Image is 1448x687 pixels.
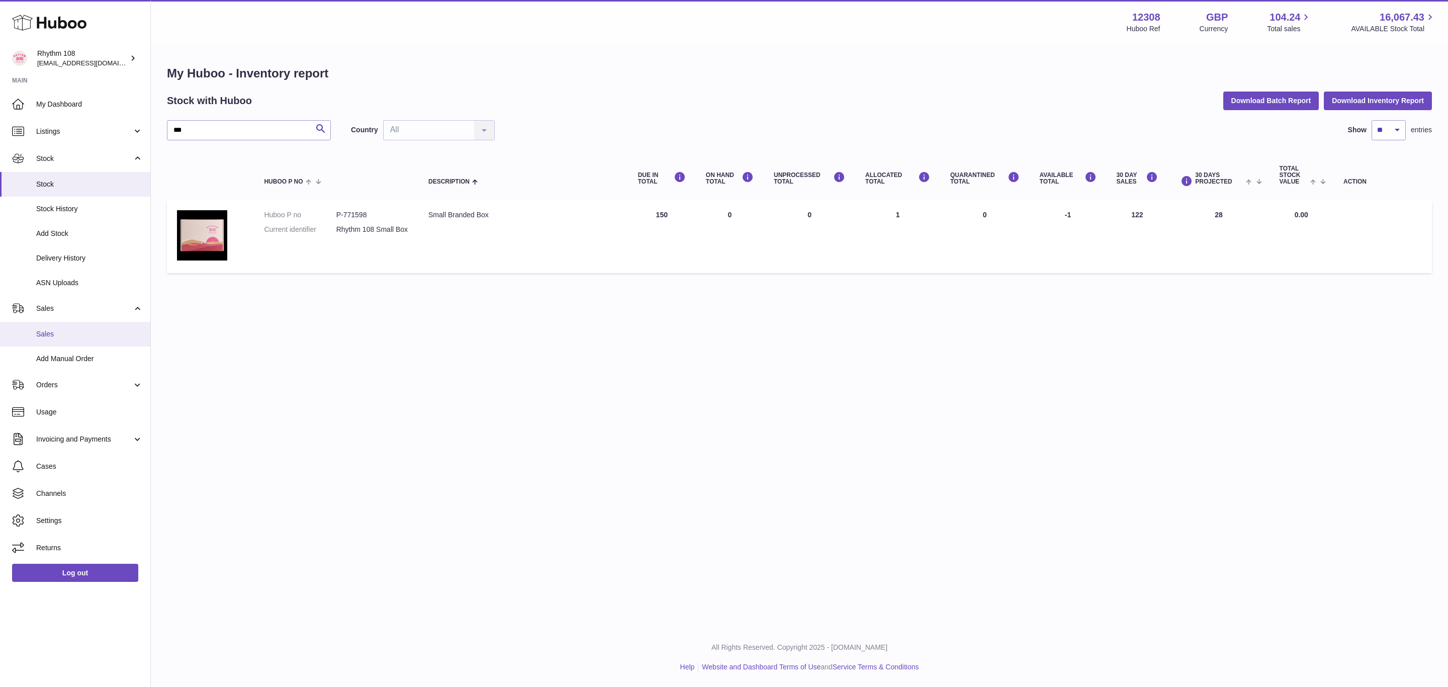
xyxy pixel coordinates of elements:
label: Show [1348,125,1367,135]
a: Log out [12,564,138,582]
td: 150 [628,200,696,273]
span: Channels [36,489,143,498]
li: and [698,662,919,672]
div: ALLOCATED Total [865,171,930,185]
span: 0.00 [1295,211,1308,219]
span: Sales [36,329,143,339]
span: Total sales [1267,24,1312,34]
span: Listings [36,127,132,136]
img: product image [177,210,227,261]
span: Usage [36,407,143,417]
img: orders@rhythm108.com [12,51,27,66]
span: My Dashboard [36,100,143,109]
span: Settings [36,516,143,526]
span: Add Stock [36,229,143,238]
span: Sales [36,304,132,313]
strong: GBP [1206,11,1228,24]
span: Cases [36,462,143,471]
button: Download Batch Report [1223,92,1319,110]
a: Service Terms & Conditions [833,663,919,671]
dt: Huboo P no [264,210,336,220]
span: Orders [36,380,132,390]
span: Total stock value [1280,165,1308,186]
div: AVAILABLE Total [1040,171,1097,185]
dd: Rhythm 108 Small Box [336,225,408,234]
div: DUE IN TOTAL [638,171,686,185]
td: 28 [1168,200,1269,273]
dd: P-771598 [336,210,408,220]
h1: My Huboo - Inventory report [167,65,1432,81]
span: ASN Uploads [36,278,143,288]
span: 30 DAYS PROJECTED [1195,172,1243,185]
td: -1 [1030,200,1107,273]
td: 1 [855,200,940,273]
dt: Current identifier [264,225,336,234]
span: Invoicing and Payments [36,435,132,444]
span: Description [428,179,470,185]
span: Delivery History [36,253,143,263]
div: ON HAND Total [706,171,754,185]
span: Returns [36,543,143,553]
div: Small Branded Box [428,210,618,220]
span: 104.24 [1270,11,1300,24]
span: AVAILABLE Stock Total [1351,24,1436,34]
td: 0 [764,200,855,273]
button: Download Inventory Report [1324,92,1432,110]
strong: 12308 [1132,11,1160,24]
div: QUARANTINED Total [950,171,1020,185]
a: 104.24 Total sales [1267,11,1312,34]
span: Stock [36,154,132,163]
div: 30 DAY SALES [1117,171,1158,185]
td: 0 [696,200,764,273]
span: Huboo P no [264,179,303,185]
label: Country [351,125,378,135]
a: Help [680,663,695,671]
span: 0 [983,211,987,219]
td: 122 [1107,200,1168,273]
a: 16,067.43 AVAILABLE Stock Total [1351,11,1436,34]
span: 16,067.43 [1380,11,1424,24]
div: Currency [1200,24,1228,34]
span: entries [1411,125,1432,135]
a: Website and Dashboard Terms of Use [702,663,821,671]
div: Rhythm 108 [37,49,128,68]
span: [EMAIL_ADDRESS][DOMAIN_NAME] [37,59,148,67]
div: Huboo Ref [1127,24,1160,34]
div: UNPROCESSED Total [774,171,845,185]
span: Add Manual Order [36,354,143,364]
span: Stock History [36,204,143,214]
h2: Stock with Huboo [167,94,252,108]
div: Action [1343,179,1422,185]
p: All Rights Reserved. Copyright 2025 - [DOMAIN_NAME] [159,643,1440,652]
span: Stock [36,180,143,189]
